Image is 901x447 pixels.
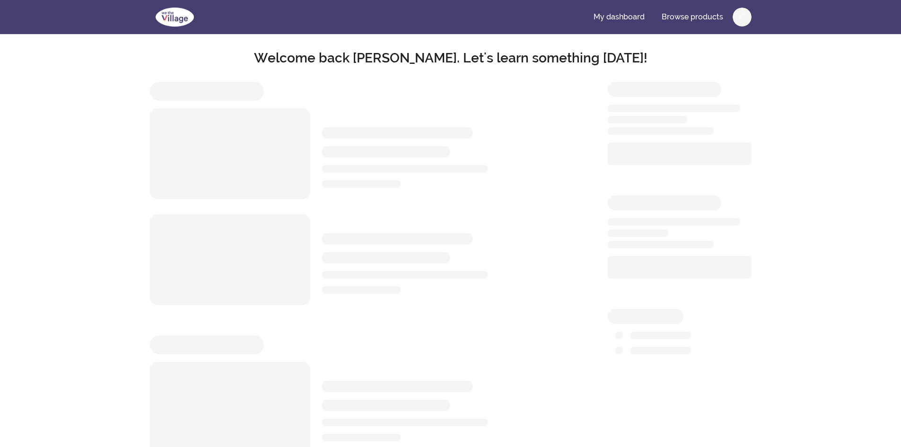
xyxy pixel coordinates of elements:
h2: Welcome back [PERSON_NAME]. Let's learn something [DATE]! [150,50,752,67]
nav: Main [586,6,752,28]
a: My dashboard [586,6,652,28]
button: C [733,8,752,26]
img: We The Village logo [150,6,200,28]
a: Browse products [654,6,731,28]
